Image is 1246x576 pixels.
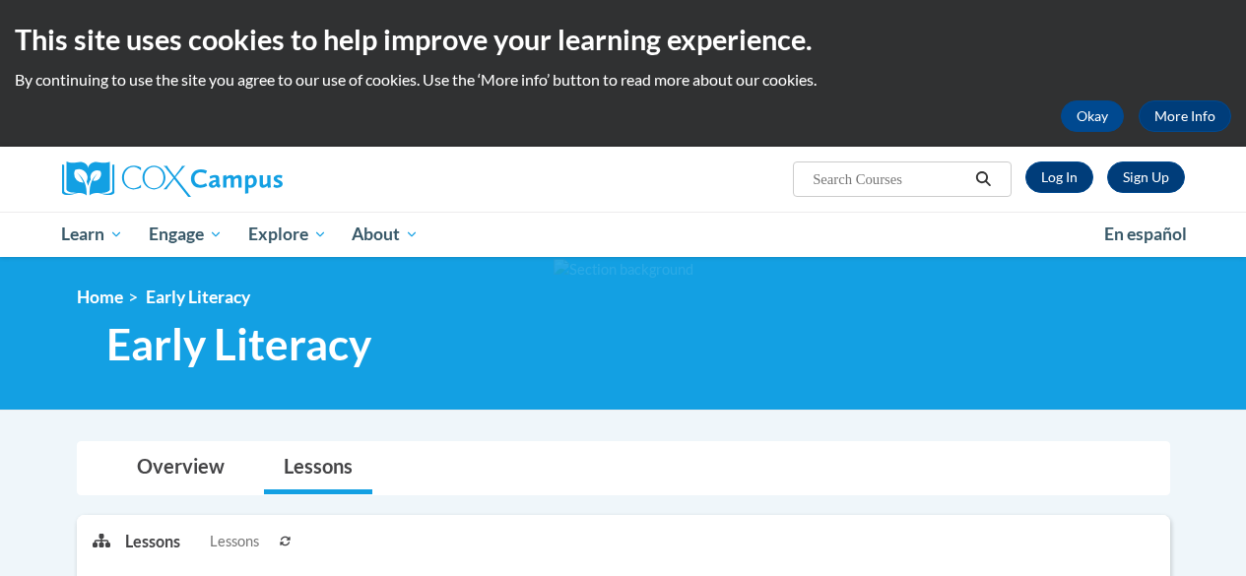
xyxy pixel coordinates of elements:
[77,287,123,307] a: Home
[15,20,1231,59] h2: This site uses cookies to help improve your learning experience.
[1025,161,1093,193] a: Log In
[62,161,417,197] a: Cox Campus
[136,212,235,257] a: Engage
[210,531,259,552] span: Lessons
[339,212,431,257] a: About
[1061,100,1124,132] button: Okay
[1091,214,1200,255] a: En español
[106,318,371,370] span: Early Literacy
[235,212,340,257] a: Explore
[1107,161,1185,193] a: Register
[125,531,180,552] p: Lessons
[264,442,372,494] a: Lessons
[248,223,327,246] span: Explore
[149,223,223,246] span: Engage
[146,287,250,307] span: Early Literacy
[554,259,693,281] img: Section background
[811,167,968,191] input: Search Courses
[61,223,123,246] span: Learn
[1139,100,1231,132] a: More Info
[47,212,1200,257] div: Main menu
[352,223,419,246] span: About
[1104,224,1187,244] span: En español
[968,167,998,191] button: Search
[62,161,283,197] img: Cox Campus
[117,442,244,494] a: Overview
[49,212,137,257] a: Learn
[15,69,1231,91] p: By continuing to use the site you agree to our use of cookies. Use the ‘More info’ button to read...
